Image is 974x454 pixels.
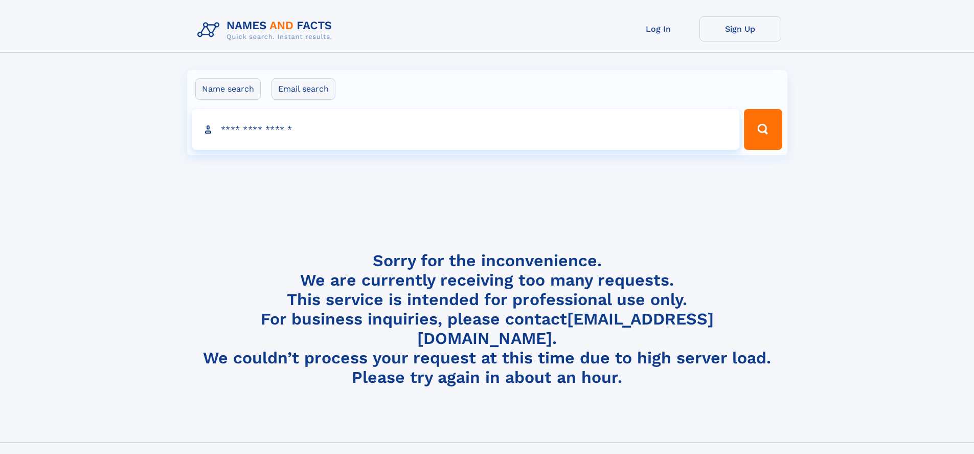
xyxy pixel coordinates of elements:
[744,109,782,150] button: Search Button
[193,251,781,387] h4: Sorry for the inconvenience. We are currently receiving too many requests. This service is intend...
[699,16,781,41] a: Sign Up
[618,16,699,41] a: Log In
[417,309,714,348] a: [EMAIL_ADDRESS][DOMAIN_NAME]
[195,78,261,100] label: Name search
[192,109,740,150] input: search input
[271,78,335,100] label: Email search
[193,16,341,44] img: Logo Names and Facts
